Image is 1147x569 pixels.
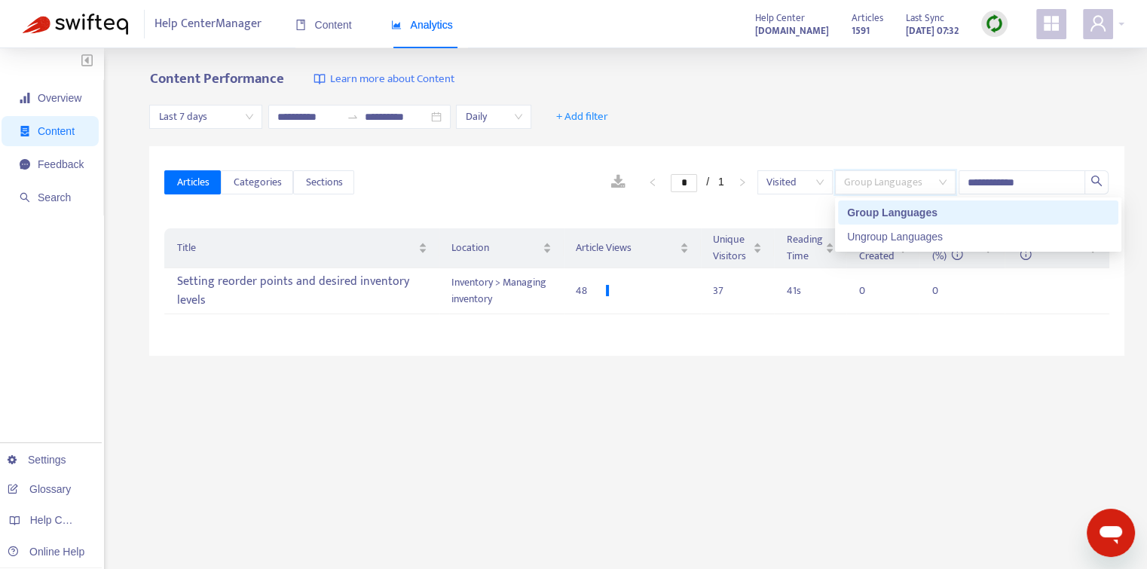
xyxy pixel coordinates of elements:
[329,71,454,88] span: Learn more about Content
[176,269,427,313] div: Setting reorder points and desired inventory levels
[451,240,540,256] span: Location
[671,173,724,191] li: 1/1
[844,171,947,194] span: Group Languages
[295,20,306,30] span: book
[391,19,453,31] span: Analytics
[847,204,1109,221] div: Group Languages
[755,10,805,26] span: Help Center
[985,14,1004,33] img: sync.dc5367851b00ba804db3.png
[439,228,564,268] th: Location
[314,73,326,85] img: image-link
[852,10,883,26] span: Articles
[38,92,81,104] span: Overview
[20,192,30,203] span: search
[786,283,834,299] div: 41 s
[755,23,829,39] strong: [DOMAIN_NAME]
[38,158,84,170] span: Feedback
[164,228,439,268] th: Title
[648,178,657,187] span: left
[465,106,522,128] span: Daily
[20,159,30,170] span: message
[347,111,359,123] span: swap-right
[931,283,962,299] div: 0
[641,173,665,191] li: Previous Page
[23,14,128,35] img: Swifteq
[713,283,762,299] div: 37
[906,10,944,26] span: Last Sync
[556,108,608,126] span: + Add filter
[8,546,84,558] a: Online Help
[847,228,1109,245] div: Ungroup Languages
[706,176,709,188] span: /
[8,454,66,466] a: Settings
[713,231,750,265] span: Unique Visitors
[391,20,402,30] span: area-chart
[1087,509,1135,557] iframe: Button to launch messaging window
[766,171,824,194] span: Visited
[852,23,870,39] strong: 1591
[738,178,747,187] span: right
[576,240,677,256] span: Article Views
[576,283,606,299] div: 48
[20,126,30,136] span: container
[439,268,564,314] td: Inventory > Managing inventory
[293,170,354,194] button: Sections
[1090,175,1103,187] span: search
[38,125,75,137] span: Content
[347,111,359,123] span: to
[774,228,846,268] th: Reading Time
[38,191,71,203] span: Search
[221,170,293,194] button: Categories
[176,174,209,191] span: Articles
[838,225,1118,249] div: Ungroup Languages
[786,231,822,265] span: Reading Time
[641,173,665,191] button: left
[755,22,829,39] a: [DOMAIN_NAME]
[545,105,619,129] button: + Add filter
[305,174,342,191] span: Sections
[8,483,71,495] a: Glossary
[906,23,959,39] strong: [DATE] 07:32
[730,173,754,191] li: Next Page
[158,106,253,128] span: Last 7 days
[295,19,352,31] span: Content
[564,228,701,268] th: Article Views
[838,200,1118,225] div: Group Languages
[1089,14,1107,32] span: user
[1042,14,1060,32] span: appstore
[233,174,281,191] span: Categories
[164,170,221,194] button: Articles
[858,283,889,299] div: 0
[154,10,262,38] span: Help Center Manager
[701,228,774,268] th: Unique Visitors
[20,93,30,103] span: signal
[149,67,283,90] b: Content Performance
[176,240,414,256] span: Title
[30,514,92,526] span: Help Centers
[730,173,754,191] button: right
[314,71,454,88] a: Learn more about Content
